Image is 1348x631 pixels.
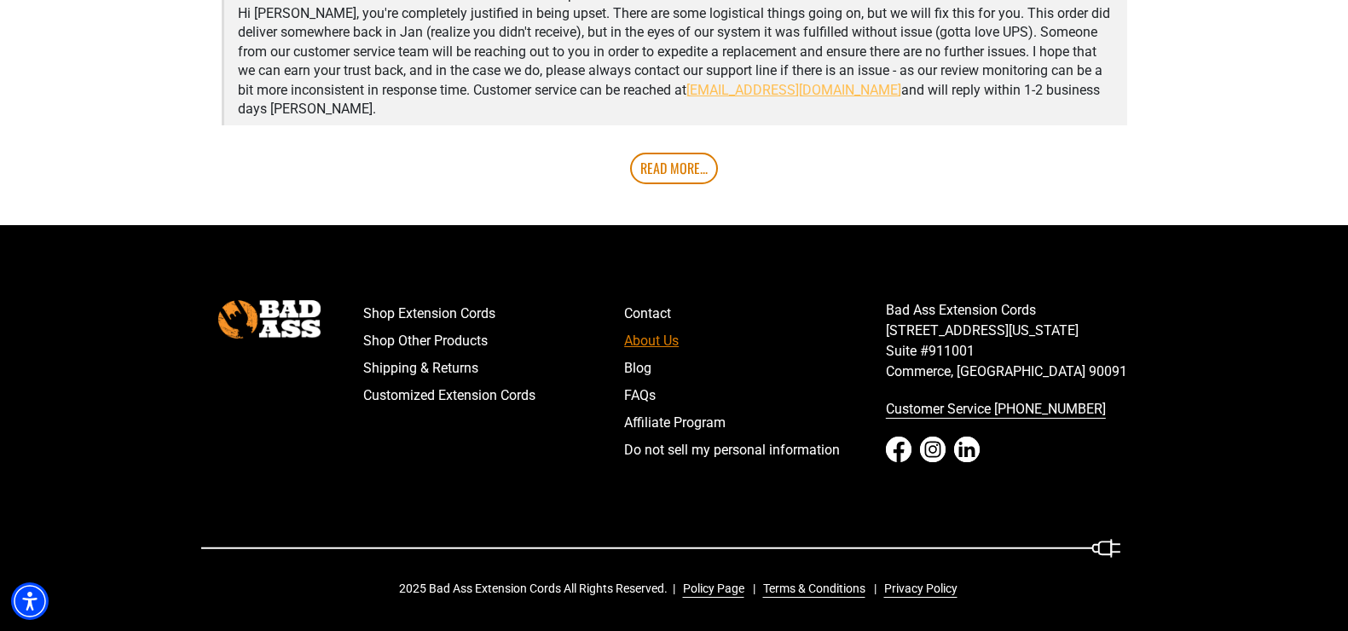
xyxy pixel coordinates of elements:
img: Bad Ass Extension Cords [218,300,321,339]
p: Hi [PERSON_NAME], you're completely justified in being upset. There are some logistical things go... [238,4,1114,119]
a: Affiliate Program [624,409,886,437]
a: Terms & Conditions [756,580,865,598]
a: Customized Extension Cords [363,382,625,409]
a: Facebook - open in a new tab [886,437,911,462]
a: call 833-674-1699 [886,396,1148,423]
a: Read More... [630,153,718,183]
a: Instagram - open in a new tab [920,437,946,462]
a: Shipping & Returns [363,355,625,382]
div: Accessibility Menu [11,582,49,620]
a: Shop Other Products [363,327,625,355]
p: Bad Ass Extension Cords [STREET_ADDRESS][US_STATE] Suite #911001 Commerce, [GEOGRAPHIC_DATA] 90091 [886,300,1148,382]
a: FAQs [624,382,886,409]
a: Do not sell my personal information [624,437,886,464]
a: Shop Extension Cords [363,300,625,327]
a: [EMAIL_ADDRESS][DOMAIN_NAME] [686,82,901,98]
a: Blog [624,355,886,382]
a: Contact [624,300,886,327]
a: About Us [624,327,886,355]
a: LinkedIn - open in a new tab [954,437,980,462]
a: Privacy Policy [877,580,957,598]
a: Policy Page [676,580,744,598]
div: 2025 Bad Ass Extension Cords All Rights Reserved. [399,580,969,598]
